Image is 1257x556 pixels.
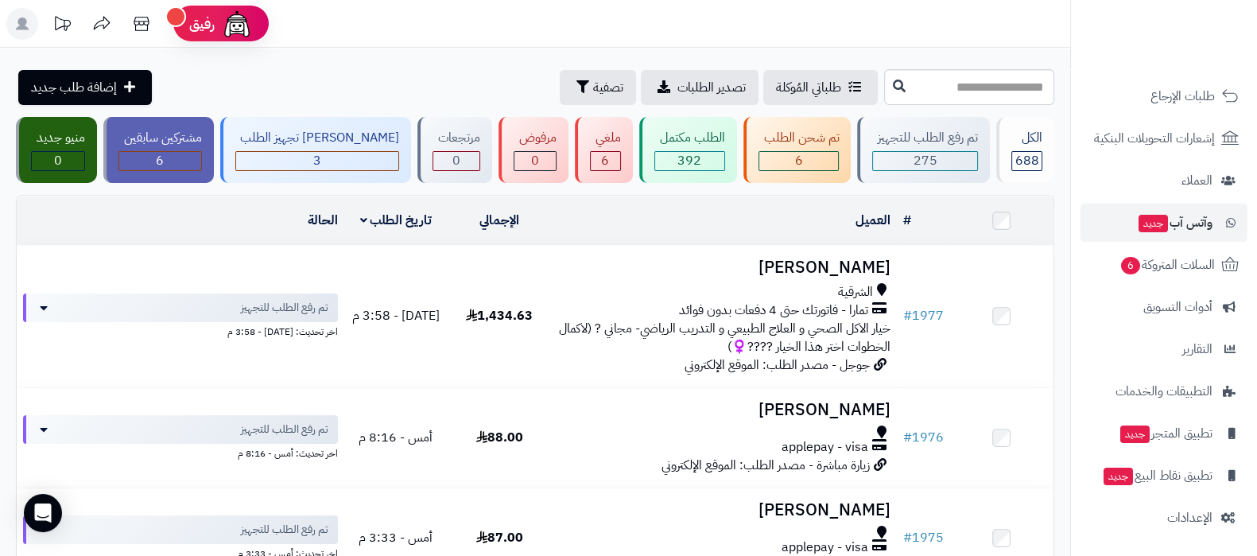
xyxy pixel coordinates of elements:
[903,428,912,447] span: #
[557,259,890,277] h3: [PERSON_NAME]
[795,151,803,170] span: 6
[903,306,944,325] a: #1977
[1119,422,1212,445] span: تطبيق المتجر
[1104,468,1133,485] span: جديد
[452,151,460,170] span: 0
[1094,127,1215,150] span: إشعارات التحويلات البنكية
[18,70,152,105] a: إضافة طلب جديد
[1167,507,1212,529] span: الإعدادات
[1181,169,1212,192] span: العملاء
[31,78,117,97] span: إضافة طلب جديد
[903,528,912,547] span: #
[572,117,636,183] a: ملغي 6
[221,8,253,40] img: ai-face.png
[1080,499,1247,537] a: الإعدادات
[360,211,433,230] a: تاريخ الطلب
[685,356,870,375] span: جوجل - مصدر الطلب: الموقع الإلكتروني
[479,211,519,230] a: الإجمالي
[776,78,841,97] span: طلباتي المُوكلة
[1080,457,1247,495] a: تطبيق نقاط البيعجديد
[1119,254,1215,276] span: السلات المتروكة
[560,70,636,105] button: تصفية
[13,117,100,183] a: منيو جديد 0
[601,151,609,170] span: 6
[993,117,1057,183] a: الكل688
[903,211,911,230] a: #
[156,151,164,170] span: 6
[1102,465,1212,487] span: تطبيق نقاط البيع
[531,151,539,170] span: 0
[1150,85,1215,107] span: طلبات الإرجاع
[352,306,440,325] span: [DATE] - 3:58 م
[677,151,701,170] span: 392
[514,152,556,170] div: 0
[23,322,338,339] div: اخر تحديث: [DATE] - 3:58 م
[1121,257,1140,274] span: 6
[235,129,400,147] div: [PERSON_NAME] تجهيز الطلب
[359,528,433,547] span: أمس - 3:33 م
[838,283,873,301] span: الشرقية
[591,152,620,170] div: 6
[1137,212,1212,234] span: وآتس آب
[854,117,993,183] a: تم رفع الطلب للتجهيز 275
[119,152,201,170] div: 6
[32,152,84,170] div: 0
[1080,77,1247,115] a: طلبات الإرجاع
[679,301,868,320] span: تمارا - فاتورتك حتى 4 دفعات بدون فوائد
[236,152,399,170] div: 3
[1080,330,1247,368] a: التقارير
[495,117,572,183] a: مرفوض 0
[1120,426,1150,443] span: جديد
[654,129,725,147] div: الطلب مكتمل
[1139,215,1168,232] span: جديد
[189,14,215,33] span: رفيق
[359,428,433,447] span: أمس - 8:16 م
[855,211,890,230] a: العميل
[758,129,840,147] div: تم شحن الطلب
[559,319,890,356] span: خيار الاكل الصحي و العلاج الطبيعي و التدريب الرياضي- مجاني ? (لاكمال الخطوات اختر هذا الخيار ????...
[23,444,338,461] div: اخر تحديث: أمس - 8:16 م
[1080,372,1247,410] a: التطبيقات والخدمات
[759,152,839,170] div: 6
[466,306,533,325] span: 1,434.63
[903,306,912,325] span: #
[782,438,868,457] span: applepay - visa
[873,152,977,170] div: 275
[740,117,855,183] a: تم شحن الطلب 6
[636,117,740,183] a: الطلب مكتمل 392
[476,428,523,447] span: 88.00
[1080,246,1247,284] a: السلات المتروكة6
[593,78,623,97] span: تصفية
[1080,414,1247,453] a: تطبيق المتجرجديد
[655,152,724,170] div: 392
[590,129,621,147] div: ملغي
[661,456,870,475] span: زيارة مباشرة - مصدر الطلب: الموقع الإلكتروني
[1080,119,1247,157] a: إشعارات التحويلات البنكية
[1015,151,1039,170] span: 688
[1182,338,1212,360] span: التقارير
[241,522,328,538] span: تم رفع الطلب للتجهيز
[763,70,878,105] a: طلباتي المُوكلة
[54,151,62,170] span: 0
[914,151,937,170] span: 275
[476,528,523,547] span: 87.00
[42,8,82,44] a: تحديثات المنصة
[1080,204,1247,242] a: وآتس آبجديد
[641,70,758,105] a: تصدير الطلبات
[903,428,944,447] a: #1976
[217,117,415,183] a: [PERSON_NAME] تجهيز الطلب 3
[1080,288,1247,326] a: أدوات التسويق
[1115,380,1212,402] span: التطبيقات والخدمات
[1080,161,1247,200] a: العملاء
[1011,129,1042,147] div: الكل
[100,117,217,183] a: مشتركين سابقين 6
[557,401,890,419] h3: [PERSON_NAME]
[308,211,338,230] a: الحالة
[557,501,890,519] h3: [PERSON_NAME]
[118,129,202,147] div: مشتركين سابقين
[1149,39,1242,72] img: logo-2.png
[414,117,495,183] a: مرتجعات 0
[433,152,479,170] div: 0
[31,129,85,147] div: منيو جديد
[514,129,557,147] div: مرفوض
